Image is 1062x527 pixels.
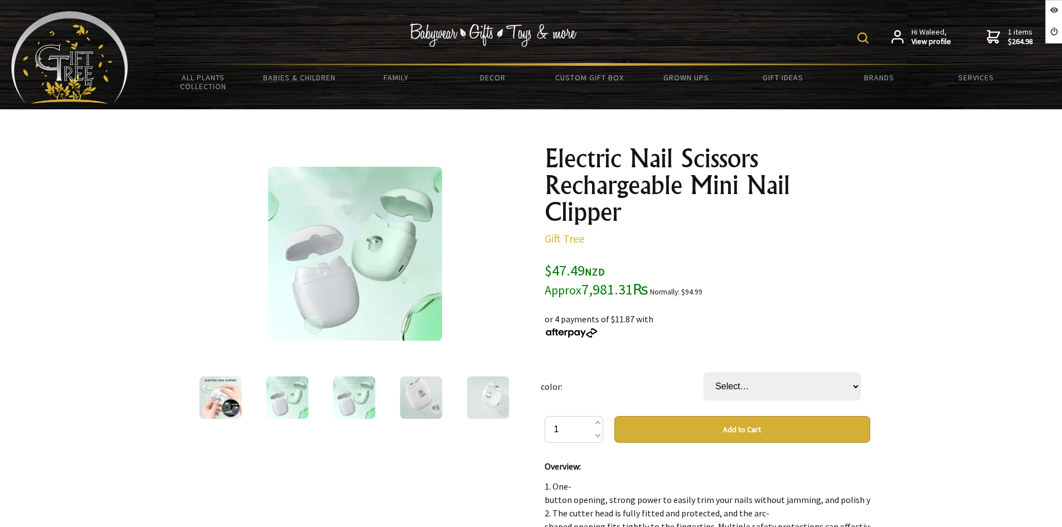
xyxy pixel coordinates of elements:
[541,66,638,89] a: Custom Gift Box
[857,32,869,43] img: product search
[348,66,444,89] a: Family
[541,357,704,416] td: color:
[545,328,598,338] img: Afterpay
[831,66,928,89] a: Brands
[585,265,605,278] span: NZD
[911,37,951,47] strong: View profile
[1008,37,1033,47] strong: $264.98
[734,66,831,89] a: Gift Ideas
[891,27,951,47] a: Hi Waleed,View profile
[266,376,308,419] img: Electric Nail Scissors Rechargeable Mini Nail Clipper
[545,261,648,298] span: $47.49 7,981.31₨
[545,145,870,225] h1: Electric Nail Scissors Rechargeable Mini Nail Clipper
[268,167,442,341] img: Electric Nail Scissors Rechargeable Mini Nail Clipper
[155,66,251,98] a: All Plants Collection
[545,231,584,245] a: Gift Tree
[650,287,702,297] small: Normally: $94.99
[444,66,541,89] a: Decor
[545,283,581,298] small: Approx
[638,66,734,89] a: Grown Ups
[545,461,581,472] strong: Overview:
[928,66,1024,89] a: Services
[987,27,1033,47] a: 1 items$264.98
[333,376,375,419] img: Electric Nail Scissors Rechargeable Mini Nail Clipper
[251,66,348,89] a: Babies & Children
[911,27,951,47] span: Hi Waleed,
[199,376,241,419] img: Electric Nail Scissors Rechargeable Mini Nail Clipper
[545,299,870,339] div: or 4 payments of $11.87 with
[400,376,442,419] img: Electric Nail Scissors Rechargeable Mini Nail Clipper
[409,23,576,47] img: Babywear - Gifts - Toys & more
[614,416,870,443] button: Add to Cart
[11,11,128,104] img: Babyware - Gifts - Toys and more...
[467,376,509,419] img: Electric Nail Scissors Rechargeable Mini Nail Clipper
[1008,27,1033,47] span: 1 items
